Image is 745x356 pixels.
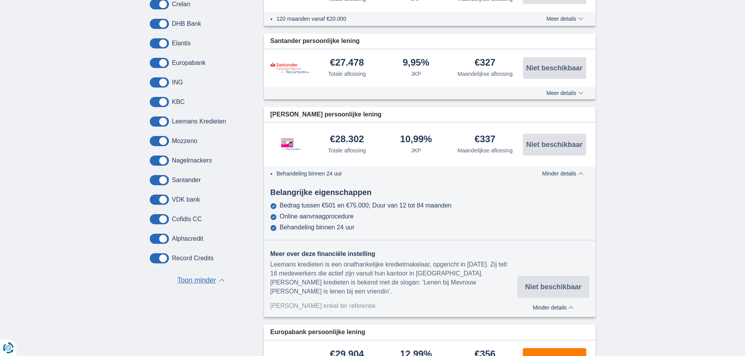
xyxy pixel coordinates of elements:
[526,64,582,72] span: Niet beschikbaar
[172,235,203,242] label: Alphacredit
[536,170,589,177] button: Minder details
[172,177,201,184] label: Santander
[546,90,583,96] span: Meer details
[270,328,365,337] span: Europabank persoonlijke lening
[270,37,360,46] span: Santander persoonlijke lening
[517,302,589,311] button: Minder details
[172,255,214,262] label: Record Credits
[458,70,513,78] div: Maandelijkse aflossing
[540,16,589,22] button: Meer details
[270,250,517,259] div: Meer over deze financiële instelling
[280,202,451,209] div: Bedrag tussen €501 en €75.000; Duur van 12 tot 84 maanden
[403,58,429,68] div: 9,95%
[330,134,364,145] div: €28.302
[546,16,583,21] span: Meer details
[517,276,589,298] button: Niet beschikbaar
[540,90,589,96] button: Meer details
[280,224,354,231] div: Behandeling binnen 24 uur
[328,147,366,154] div: Totale aflossing
[280,213,354,220] div: Online aanvraagprocedure
[219,279,224,282] span: ▲
[328,70,366,78] div: Totale aflossing
[411,70,421,78] div: JKP
[533,305,574,310] span: Minder details
[172,98,185,106] label: KBC
[172,157,212,164] label: Nagelmackers
[330,58,364,68] div: €27.478
[400,134,432,145] div: 10,99%
[276,15,518,23] li: 120 maanden vanaf €20.000
[172,40,191,47] label: Elantis
[523,134,586,156] button: Niet beschikbaar
[475,134,495,145] div: €337
[172,118,226,125] label: Leemans Kredieten
[172,59,206,66] label: Europabank
[264,187,596,198] div: Belangrijke eigenschappen
[172,20,201,27] label: DHB Bank
[525,283,582,290] span: Niet beschikbaar
[270,110,381,119] span: [PERSON_NAME] persoonlijke lening
[542,171,583,176] span: Minder details
[276,170,518,177] li: Behandeling binnen 24 uur
[172,216,202,223] label: Cofidis CC
[475,58,495,68] div: €327
[177,275,216,286] span: Toon minder
[458,147,513,154] div: Maandelijkse aflossing
[172,1,190,8] label: Crelan
[526,141,582,148] span: Niet beschikbaar
[270,302,517,311] div: [PERSON_NAME] enkel ter referentie
[270,130,309,158] img: product.pl.alt Leemans Kredieten
[523,57,586,79] button: Niet beschikbaar
[172,196,200,203] label: VDK bank
[172,79,183,86] label: ING
[411,147,421,154] div: JKP
[270,260,517,296] div: Leemans kredieten is een onafhankelijke kredietmakelaar, opgericht in [DATE]. Zij telt 16 medewer...
[172,138,197,145] label: Mozzeno
[175,275,227,286] button: Toon minder ▲
[270,62,309,74] img: product.pl.alt Santander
